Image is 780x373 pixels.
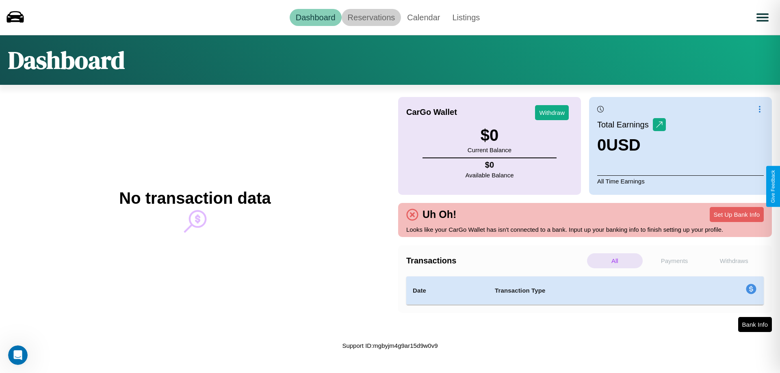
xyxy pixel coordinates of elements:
div: Give Feedback [770,170,776,203]
button: Open menu [751,6,774,29]
button: Bank Info [738,317,772,332]
h1: Dashboard [8,43,125,77]
p: Available Balance [466,170,514,181]
p: Current Balance [468,144,511,155]
p: Looks like your CarGo Wallet has isn't connected to a bank. Input up your banking info to finish ... [406,224,764,235]
a: Calendar [401,9,446,26]
h4: CarGo Wallet [406,108,457,117]
a: Reservations [342,9,401,26]
p: Payments [647,253,702,268]
a: Dashboard [290,9,342,26]
p: Total Earnings [597,117,653,132]
table: simple table [406,276,764,305]
h3: $ 0 [468,126,511,144]
h4: Date [413,286,482,295]
h3: 0 USD [597,136,666,154]
p: Withdraws [706,253,762,268]
h4: Uh Oh! [418,209,460,220]
button: Withdraw [535,105,569,120]
p: All [587,253,643,268]
iframe: Intercom live chat [8,345,28,365]
p: All Time Earnings [597,175,764,187]
h4: Transaction Type [495,286,679,295]
p: Support ID: mgbyjm4g9ar15d9w0v9 [342,340,438,351]
h4: Transactions [406,256,585,265]
h2: No transaction data [119,189,271,207]
h4: $ 0 [466,160,514,170]
button: Set Up Bank Info [710,207,764,222]
a: Listings [446,9,486,26]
